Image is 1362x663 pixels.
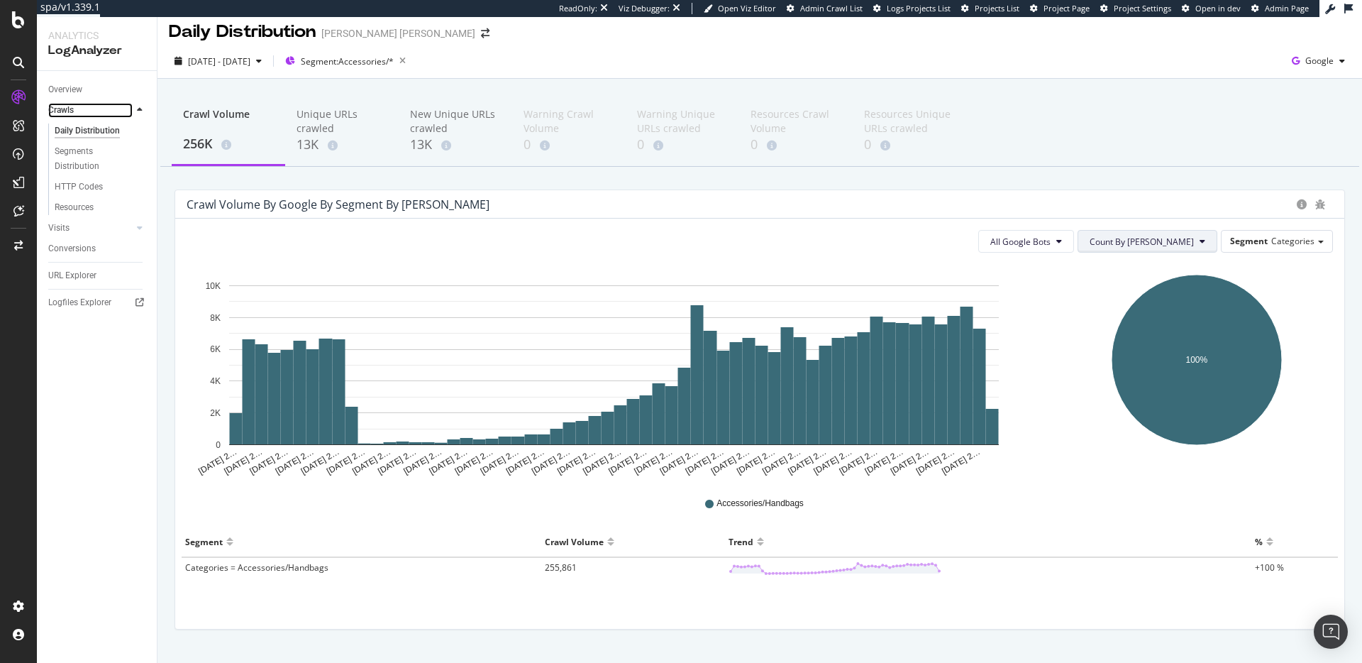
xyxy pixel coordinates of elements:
[1114,3,1171,13] span: Project Settings
[55,124,120,138] div: Daily Distribution
[1063,264,1331,477] svg: A chart.
[864,107,955,136] div: Resources Unique URLs crawled
[637,136,728,154] div: 0
[1286,50,1351,72] button: Google
[48,103,133,118] a: Crawls
[410,136,501,154] div: 13K
[410,107,501,136] div: New Unique URLs crawled
[887,3,951,13] span: Logs Projects List
[729,530,753,553] div: Trend
[545,530,604,553] div: Crawl Volume
[975,3,1019,13] span: Projects List
[55,124,147,138] a: Daily Distribution
[48,295,147,310] a: Logfiles Explorer
[48,82,147,97] a: Overview
[704,3,776,14] a: Open Viz Editor
[55,144,147,174] a: Segments Distribution
[185,561,328,574] span: Categories = Accessories/Handbags
[48,241,96,256] div: Conversions
[716,498,804,510] span: Accessories/Handbags
[1271,235,1314,247] span: Categories
[48,221,70,236] div: Visits
[1100,3,1171,14] a: Project Settings
[1230,235,1268,247] span: Segment
[961,3,1019,14] a: Projects List
[524,136,614,154] div: 0
[210,408,221,418] text: 2K
[751,136,841,154] div: 0
[48,241,147,256] a: Conversions
[55,200,147,215] a: Resources
[873,3,951,14] a: Logs Projects List
[210,376,221,386] text: 4K
[545,561,577,574] span: 255,861
[1030,3,1090,14] a: Project Page
[800,3,863,13] span: Admin Crawl List
[978,230,1074,253] button: All Google Bots
[1255,530,1263,553] div: %
[48,82,82,97] div: Overview
[864,136,955,154] div: 0
[187,264,1041,477] svg: A chart.
[297,107,387,136] div: Unique URLs crawled
[185,530,223,553] div: Segment
[48,221,133,236] a: Visits
[55,200,94,215] div: Resources
[48,268,147,283] a: URL Explorer
[1195,3,1241,13] span: Open in dev
[1314,615,1348,649] div: Open Intercom Messenger
[751,107,841,136] div: Resources Crawl Volume
[559,3,597,14] div: ReadOnly:
[187,197,489,212] div: Crawl Volume by google by Segment by [PERSON_NAME]
[55,144,133,174] div: Segments Distribution
[183,135,274,153] div: 256K
[216,440,221,450] text: 0
[1251,3,1309,14] a: Admin Page
[1090,236,1194,248] span: Count By Day
[1305,55,1334,67] span: Google
[1043,3,1090,13] span: Project Page
[279,50,411,72] button: Segment:Accessories/*
[48,43,145,59] div: LogAnalyzer
[1078,230,1217,253] button: Count By [PERSON_NAME]
[718,3,776,13] span: Open Viz Editor
[210,345,221,355] text: 6K
[1296,199,1307,209] div: circle-info
[48,103,74,118] div: Crawls
[297,136,387,154] div: 13K
[206,281,221,291] text: 10K
[55,180,147,194] a: HTTP Codes
[481,28,489,38] div: arrow-right-arrow-left
[48,268,96,283] div: URL Explorer
[990,236,1051,248] span: All Google Bots
[524,107,614,136] div: Warning Crawl Volume
[1314,199,1326,209] div: bug
[637,107,728,136] div: Warning Unique URLs crawled
[169,50,267,72] button: [DATE] - [DATE]
[183,107,274,134] div: Crawl Volume
[48,28,145,43] div: Analytics
[301,55,394,67] span: Segment: Accessories/*
[55,180,103,194] div: HTTP Codes
[321,26,475,40] div: [PERSON_NAME] [PERSON_NAME]
[619,3,670,14] div: Viz Debugger:
[169,20,316,44] div: Daily Distribution
[1255,561,1284,574] span: +100 %
[1265,3,1309,13] span: Admin Page
[210,313,221,323] text: 8K
[1182,3,1241,14] a: Open in dev
[787,3,863,14] a: Admin Crawl List
[1185,355,1207,365] text: 100%
[188,55,250,67] span: [DATE] - [DATE]
[48,295,111,310] div: Logfiles Explorer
